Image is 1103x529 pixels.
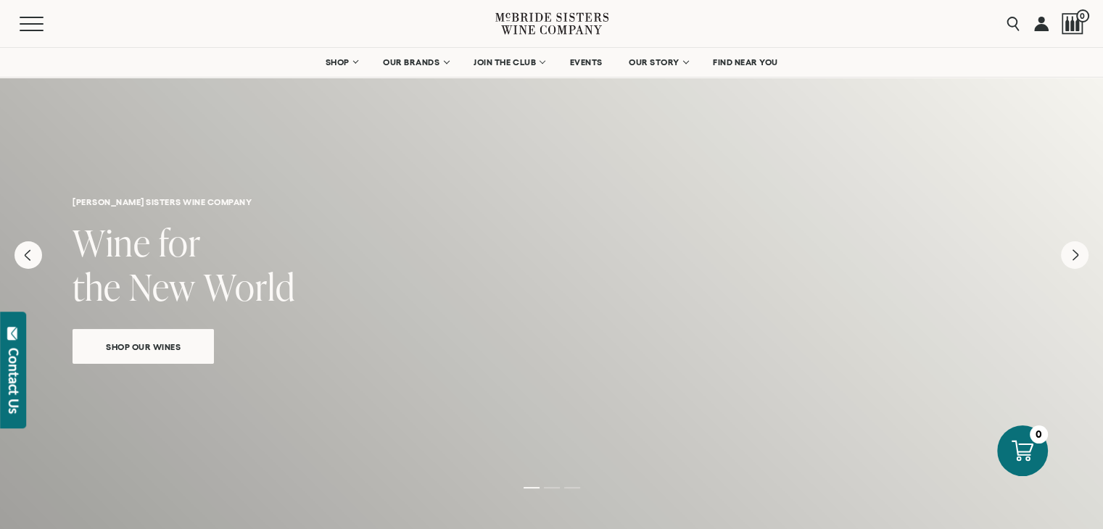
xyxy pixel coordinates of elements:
a: SHOP [315,48,366,77]
span: New [129,262,196,312]
div: Contact Us [7,348,21,414]
button: Next [1061,241,1088,269]
span: the [73,262,121,312]
a: OUR STORY [619,48,697,77]
span: EVENTS [570,57,603,67]
li: Page dot 3 [564,487,580,488]
span: Wine [73,217,151,267]
span: SHOP [325,57,350,67]
span: OUR STORY [629,57,679,67]
h6: [PERSON_NAME] sisters wine company [73,197,1030,207]
div: 0 [1030,425,1048,443]
a: OUR BRANDS [373,48,457,77]
span: OUR BRANDS [383,57,439,67]
span: FIND NEAR YOU [713,57,778,67]
button: Previous [15,241,42,269]
span: JOIN THE CLUB [474,57,536,67]
li: Page dot 2 [544,487,560,488]
span: Shop Our Wines [80,338,206,355]
button: Mobile Menu Trigger [20,17,72,31]
span: World [204,262,295,312]
a: FIND NEAR YOU [703,48,788,77]
a: Shop Our Wines [73,329,214,364]
li: Page dot 1 [524,487,540,488]
a: JOIN THE CLUB [464,48,553,77]
span: for [159,217,201,267]
a: EVENTS [561,48,612,77]
span: 0 [1076,9,1089,22]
